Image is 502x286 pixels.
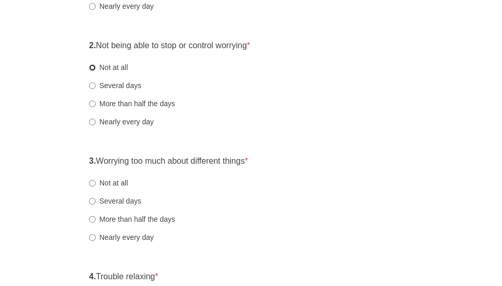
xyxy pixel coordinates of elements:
[89,272,96,281] strong: 4.
[89,80,141,91] label: Several days
[89,198,96,205] input: Several days
[89,101,96,107] input: More than half the days
[89,234,96,241] input: Nearly every day
[89,82,96,89] input: Several days
[89,119,96,125] input: Nearly every day
[89,117,154,127] label: Nearly every day
[89,155,248,167] label: Worrying too much about different things
[89,1,154,11] label: Nearly every day
[89,232,154,242] label: Nearly every day
[89,178,128,188] label: Not at all
[89,40,250,52] label: Not being able to stop or control worrying
[89,98,175,109] label: More than half the days
[89,41,96,50] strong: 2.
[89,180,96,187] input: Not at all
[89,196,141,206] label: Several days
[89,214,175,224] label: More than half the days
[89,3,96,10] input: Nearly every day
[89,62,128,73] label: Not at all
[89,271,158,283] label: Trouble relaxing
[89,216,96,223] input: More than half the days
[89,64,96,71] input: Not at all
[89,156,96,165] strong: 3.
